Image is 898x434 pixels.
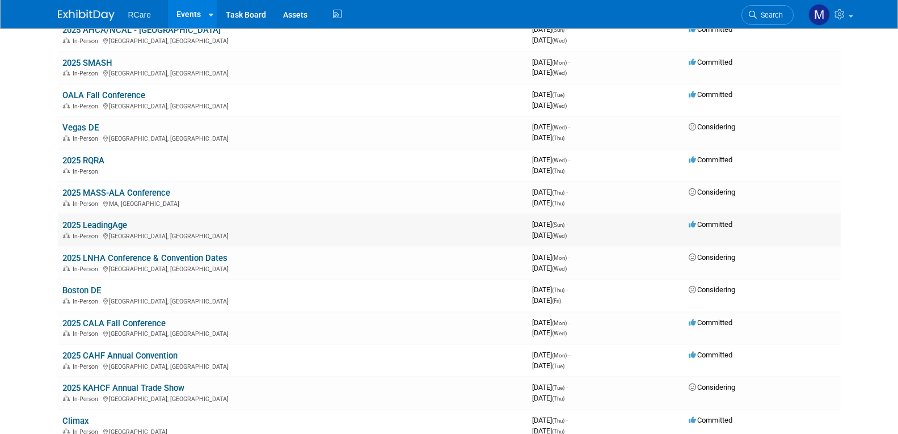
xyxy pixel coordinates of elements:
span: Committed [689,220,732,229]
span: (Wed) [552,266,567,272]
span: - [566,416,568,424]
img: In-Person Event [63,298,70,304]
span: (Wed) [552,157,567,163]
a: 2025 CALA Fall Conference [62,318,166,328]
a: Boston DE [62,285,101,296]
span: Considering [689,123,735,131]
span: [DATE] [532,101,567,109]
span: In-Person [73,330,102,338]
span: In-Person [73,200,102,208]
span: - [568,58,570,66]
a: 2025 CAHF Annual Convention [62,351,178,361]
span: [DATE] [532,361,564,370]
span: [DATE] [532,264,567,272]
span: (Mon) [552,60,567,66]
a: Climax [62,416,89,426]
span: [DATE] [532,351,570,359]
a: Search [741,5,794,25]
span: In-Person [73,37,102,45]
span: (Wed) [552,330,567,336]
span: In-Person [73,168,102,175]
span: - [566,220,568,229]
span: In-Person [73,103,102,110]
span: - [566,25,568,33]
span: (Fri) [552,298,561,304]
span: (Mon) [552,255,567,261]
span: (Thu) [552,200,564,207]
a: 2025 RQRA [62,155,104,166]
span: (Sun) [552,222,564,228]
span: (Mon) [552,320,567,326]
img: In-Person Event [63,70,70,75]
img: maxim kowal [808,4,830,26]
span: (Thu) [552,168,564,174]
span: - [568,253,570,262]
span: (Tue) [552,385,564,391]
span: [DATE] [532,123,570,131]
span: In-Person [73,298,102,305]
span: (Thu) [552,189,564,196]
div: [GEOGRAPHIC_DATA], [GEOGRAPHIC_DATA] [62,394,523,403]
span: (Thu) [552,135,564,141]
a: 2025 MASS-ALA Conference [62,188,170,198]
a: 2025 LNHA Conference & Convention Dates [62,253,227,263]
span: In-Person [73,233,102,240]
span: [DATE] [532,188,568,196]
span: RCare [128,10,151,19]
span: [DATE] [532,166,564,175]
span: - [566,285,568,294]
img: In-Person Event [63,266,70,271]
span: - [568,123,570,131]
span: [DATE] [532,58,570,66]
span: Considering [689,285,735,294]
span: [DATE] [532,68,567,77]
a: 2025 KAHCF Annual Trade Show [62,383,184,393]
img: In-Person Event [63,363,70,369]
span: - [566,383,568,391]
img: In-Person Event [63,37,70,43]
span: In-Person [73,135,102,142]
span: (Tue) [552,363,564,369]
span: [DATE] [532,394,564,402]
div: [GEOGRAPHIC_DATA], [GEOGRAPHIC_DATA] [62,36,523,45]
span: [DATE] [532,328,567,337]
span: [DATE] [532,318,570,327]
a: Vegas DE [62,123,99,133]
span: Search [757,11,783,19]
img: In-Person Event [63,395,70,401]
span: Considering [689,383,735,391]
span: Committed [689,58,732,66]
span: (Wed) [552,233,567,239]
span: [DATE] [532,90,568,99]
span: Committed [689,90,732,99]
div: [GEOGRAPHIC_DATA], [GEOGRAPHIC_DATA] [62,296,523,305]
span: [DATE] [532,133,564,142]
span: [DATE] [532,220,568,229]
img: In-Person Event [63,168,70,174]
span: Committed [689,351,732,359]
span: (Wed) [552,37,567,44]
a: 2025 LeadingAge [62,220,127,230]
span: [DATE] [532,231,567,239]
span: (Wed) [552,103,567,109]
span: - [568,318,570,327]
img: In-Person Event [63,330,70,336]
span: [DATE] [532,155,570,164]
span: [DATE] [532,199,564,207]
div: [GEOGRAPHIC_DATA], [GEOGRAPHIC_DATA] [62,133,523,142]
span: [DATE] [532,296,561,305]
span: Committed [689,416,732,424]
span: [DATE] [532,383,568,391]
span: (Thu) [552,418,564,424]
span: (Tue) [552,92,564,98]
span: [DATE] [532,36,567,44]
div: MA, [GEOGRAPHIC_DATA] [62,199,523,208]
div: [GEOGRAPHIC_DATA], [GEOGRAPHIC_DATA] [62,264,523,273]
div: [GEOGRAPHIC_DATA], [GEOGRAPHIC_DATA] [62,328,523,338]
span: In-Person [73,363,102,370]
span: [DATE] [532,416,568,424]
a: OALA Fall Conference [62,90,145,100]
img: In-Person Event [63,135,70,141]
div: [GEOGRAPHIC_DATA], [GEOGRAPHIC_DATA] [62,101,523,110]
span: (Thu) [552,287,564,293]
